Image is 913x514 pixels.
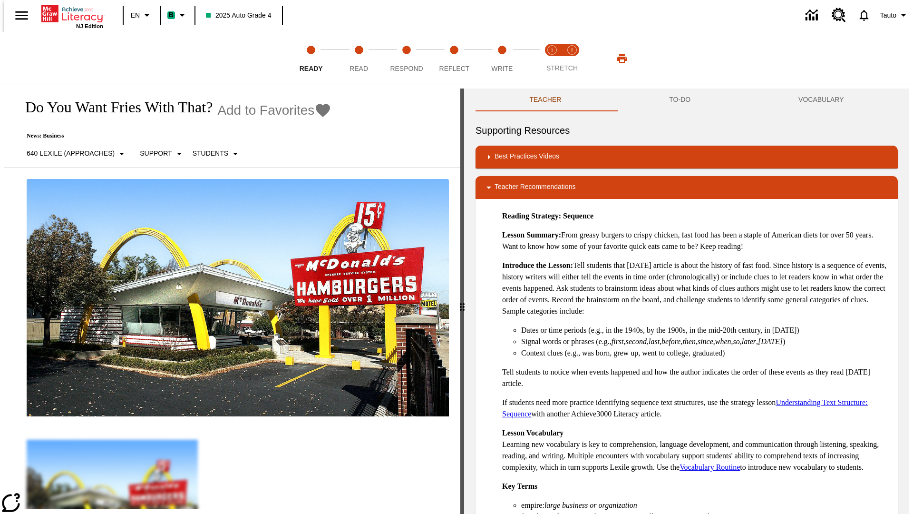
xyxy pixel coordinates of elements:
[27,179,449,417] img: One of the first McDonald's stores, with the iconic red sign and golden arches.
[76,23,103,29] span: NJ Edition
[698,337,713,346] em: since
[476,89,898,111] div: Instructional Panel Tabs
[563,212,593,220] strong: Sequence
[502,212,561,220] strong: Reading Strategy:
[476,123,898,138] h6: Supporting Resources
[880,10,896,20] span: Tauto
[475,32,530,85] button: Write step 5 of 5
[661,337,680,346] em: before
[546,64,578,72] span: STRETCH
[502,231,561,239] strong: Lesson Summary:
[193,148,228,158] p: Students
[15,99,213,116] h1: Do You Want Fries With That?
[379,32,434,85] button: Respond step 3 of 5
[551,48,553,52] text: 1
[715,337,731,346] em: when
[217,103,314,118] span: Add to Favorites
[615,89,745,111] button: TO-DO
[23,145,131,162] button: Select Lexile, 640 Lexile (Approaches)
[439,65,470,72] span: Reflect
[283,32,339,85] button: Ready step 1 of 5
[682,337,696,346] em: then
[502,366,890,389] p: Tell students to notice when events happened and how the author indicates the order of these even...
[521,500,890,511] li: empire:
[27,148,115,158] p: 640 Lexile (Approaches)
[502,398,868,418] a: Understanding Text Structure: Sequence
[876,7,913,24] button: Profile/Settings
[607,50,637,67] button: Print
[495,182,575,193] p: Teacher Recommendations
[136,145,188,162] button: Scaffolds, Support
[745,89,898,111] button: VOCABULARY
[350,65,368,72] span: Read
[521,325,890,336] li: Dates or time periods (e.g., in the 1940s, by the 1900s, in the mid-20th century, in [DATE])
[826,2,852,28] a: Resource Center, Will open in new tab
[15,132,331,139] p: News: Business
[502,397,890,420] p: If students need more practice identifying sequence text structures, use the strategy lesson with...
[8,1,36,30] button: Open side menu
[758,337,783,346] em: [DATE]
[502,427,890,473] p: Learning new vocabulary is key to comprehension, language development, and communication through ...
[476,176,898,199] div: Teacher Recommendations
[502,482,537,490] strong: Key Terms
[460,89,464,514] div: Press Enter or Spacebar and then press right and left arrow keys to move the slider
[558,32,586,85] button: Stretch Respond step 2 of 2
[464,89,909,514] div: activity
[164,7,192,24] button: Boost Class color is mint green. Change class color
[852,3,876,28] a: Notifications
[800,2,826,29] a: Data Center
[140,148,172,158] p: Support
[538,32,566,85] button: Stretch Read step 1 of 2
[544,501,637,509] em: large business or organization
[169,9,174,21] span: B
[300,65,323,72] span: Ready
[495,151,559,163] p: Best Practices Videos
[390,65,423,72] span: Respond
[742,337,756,346] em: later
[491,65,513,72] span: Write
[189,145,245,162] button: Select Student
[476,146,898,168] div: Best Practices Videos
[733,337,740,346] em: so
[41,3,103,29] div: Home
[502,429,563,437] strong: Lesson Vocabulary
[427,32,482,85] button: Reflect step 4 of 5
[571,48,573,52] text: 2
[680,463,740,471] a: Vocabulary Routine
[331,32,386,85] button: Read step 2 of 5
[649,337,660,346] em: last
[4,89,460,509] div: reading
[502,261,573,269] strong: Introduce the Lesson:
[217,102,331,119] button: Add to Favorites - Do You Want Fries With That?
[521,347,890,359] li: Context clues (e.g., was born, grew up, went to college, graduated)
[626,337,647,346] em: second
[126,7,157,24] button: Language: EN, Select a language
[521,336,890,347] li: Signal words or phrases (e.g., , , , , , , , , , )
[476,89,615,111] button: Teacher
[131,10,140,20] span: EN
[612,337,624,346] em: first
[502,260,890,317] p: Tell students that [DATE] article is about the history of fast food. Since history is a sequence ...
[502,229,890,252] p: From greasy burgers to crispy chicken, fast food has been a staple of American diets for over 50 ...
[206,10,272,20] span: 2025 Auto Grade 4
